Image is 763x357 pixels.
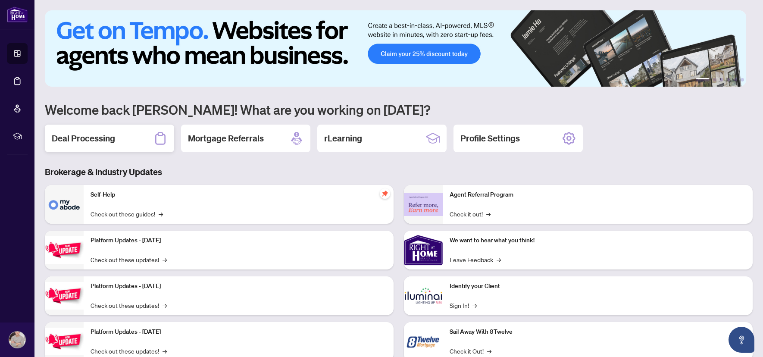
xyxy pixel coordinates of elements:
[45,328,84,355] img: Platform Updates - June 23, 2025
[324,132,362,144] h2: rLearning
[163,301,167,310] span: →
[450,190,746,200] p: Agent Referral Program
[486,209,491,219] span: →
[7,6,28,22] img: logo
[91,209,163,219] a: Check out these guides!→
[45,101,753,118] h1: Welcome back [PERSON_NAME]! What are you working on [DATE]?
[487,346,491,356] span: →
[163,346,167,356] span: →
[91,282,387,291] p: Platform Updates - [DATE]
[45,10,746,87] img: Slide 0
[450,209,491,219] a: Check it out!→
[91,255,167,264] a: Check out these updates!→
[188,132,264,144] h2: Mortgage Referrals
[91,190,387,200] p: Self-Help
[713,78,716,81] button: 2
[91,346,167,356] a: Check out these updates!→
[450,236,746,245] p: We want to hear what you think!
[497,255,501,264] span: →
[91,327,387,337] p: Platform Updates - [DATE]
[734,78,737,81] button: 5
[460,132,520,144] h2: Profile Settings
[404,231,443,269] img: We want to hear what you think!
[450,282,746,291] p: Identify your Client
[52,132,115,144] h2: Deal Processing
[45,166,753,178] h3: Brokerage & Industry Updates
[696,78,710,81] button: 1
[741,78,744,81] button: 6
[472,301,477,310] span: →
[404,193,443,216] img: Agent Referral Program
[91,301,167,310] a: Check out these updates!→
[450,346,491,356] a: Check it Out!→
[720,78,723,81] button: 3
[45,282,84,309] img: Platform Updates - July 8, 2025
[404,276,443,315] img: Identify your Client
[163,255,167,264] span: →
[45,236,84,263] img: Platform Updates - July 21, 2025
[9,332,25,348] img: Profile Icon
[450,301,477,310] a: Sign In!→
[450,327,746,337] p: Sail Away With 8Twelve
[727,78,730,81] button: 4
[159,209,163,219] span: →
[45,185,84,224] img: Self-Help
[729,327,754,353] button: Open asap
[91,236,387,245] p: Platform Updates - [DATE]
[380,188,390,199] span: pushpin
[450,255,501,264] a: Leave Feedback→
